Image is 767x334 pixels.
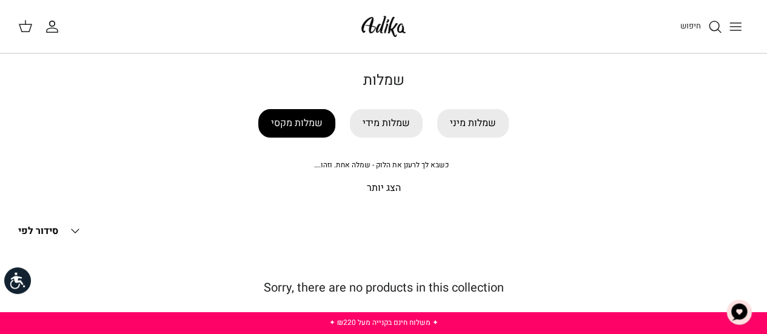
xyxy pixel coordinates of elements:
span: חיפוש [680,20,701,32]
h5: Sorry, there are no products in this collection [18,281,749,295]
a: שמלות מקסי [258,109,335,138]
a: שמלות מיני [437,109,509,138]
button: Toggle menu [722,13,749,40]
span: סידור לפי [18,224,58,238]
a: חיפוש [680,19,722,34]
a: ✦ משלוח חינם בקנייה מעל ₪220 ✦ [329,317,438,328]
a: החשבון שלי [45,19,64,34]
button: סידור לפי [18,218,82,244]
span: כשבא לך לרענן את הלוק - שמלה אחת. וזהו. [314,159,449,170]
button: צ'אט [721,294,757,330]
img: Adika IL [358,12,409,41]
a: שמלות מידי [350,109,423,138]
p: הצג יותר [18,181,749,196]
h1: שמלות [18,72,749,90]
